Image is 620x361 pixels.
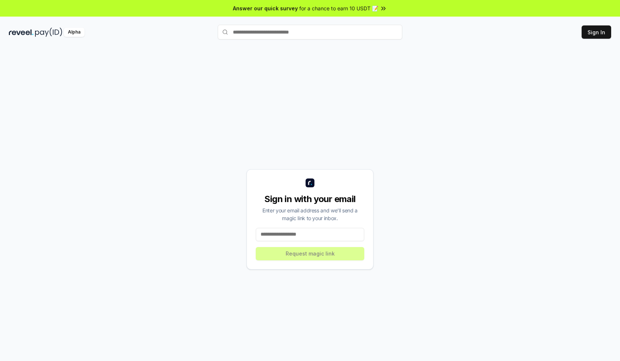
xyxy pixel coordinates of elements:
[233,4,298,12] span: Answer our quick survey
[306,178,314,187] img: logo_small
[256,193,364,205] div: Sign in with your email
[582,25,611,39] button: Sign In
[9,28,34,37] img: reveel_dark
[35,28,62,37] img: pay_id
[64,28,85,37] div: Alpha
[299,4,378,12] span: for a chance to earn 10 USDT 📝
[256,206,364,222] div: Enter your email address and we’ll send a magic link to your inbox.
